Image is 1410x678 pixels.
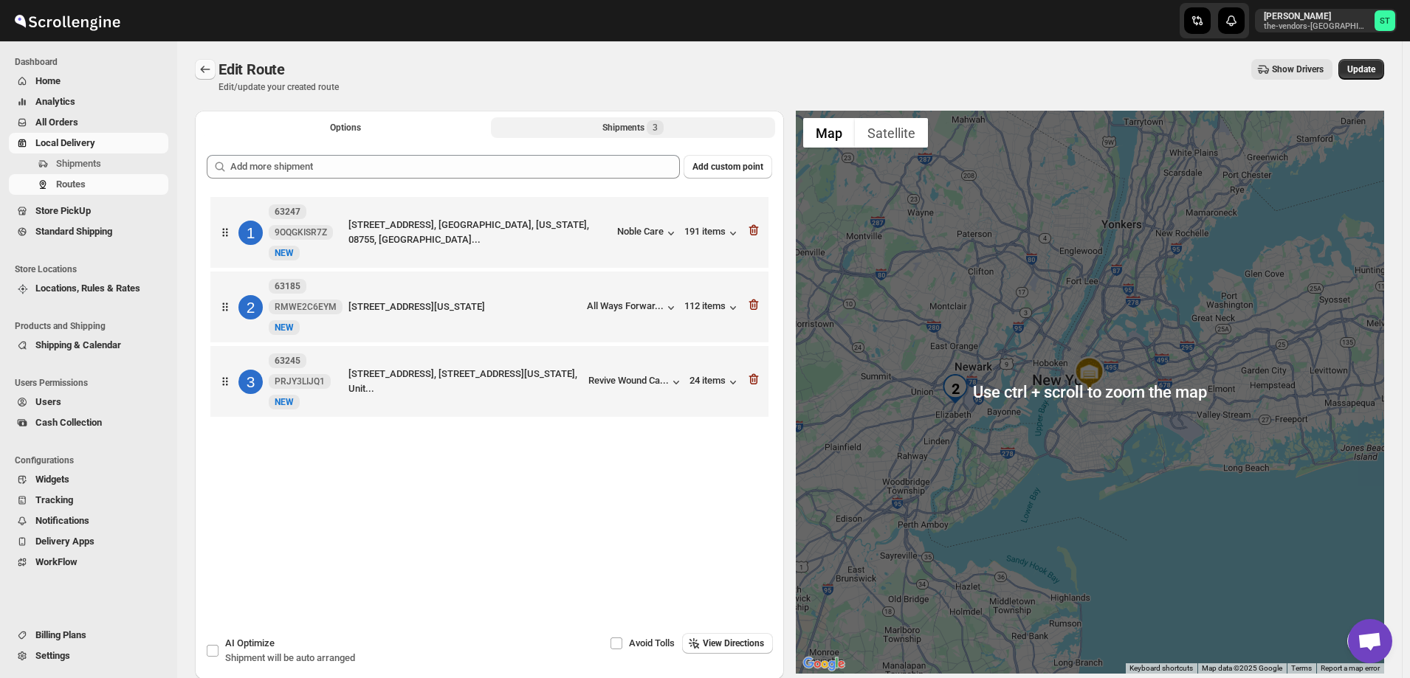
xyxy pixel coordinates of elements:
[15,56,170,68] span: Dashboard
[617,226,678,241] button: Noble Care
[35,515,89,526] span: Notifications
[9,511,168,531] button: Notifications
[940,374,970,404] div: 2
[35,556,78,567] span: WorkFlow
[1347,626,1377,656] button: Map camera controls
[1251,59,1332,80] button: Show Drivers
[348,367,582,396] div: [STREET_ADDRESS], [STREET_ADDRESS][US_STATE], Unit...
[230,155,680,179] input: Add more shipment
[799,654,848,674] a: Open this area in Google Maps (opens a new window)
[275,397,294,407] span: NEW
[1291,664,1312,672] a: Terms
[9,646,168,666] button: Settings
[588,375,669,386] div: Revive Wound Ca...
[35,117,78,128] span: All Orders
[9,153,168,174] button: Shipments
[1348,619,1392,663] a: Open chat
[238,370,263,394] div: 3
[629,637,675,648] span: Avoid Tolls
[210,271,768,342] div: 263185RMWE2C6EYMNewNEW[STREET_ADDRESS][US_STATE]All Ways Forwar...112 items
[1375,10,1395,31] span: Simcha Trieger
[275,376,325,387] span: PRJY3LIJQ1
[9,278,168,299] button: Locations, Rules & Rates
[275,207,300,217] b: 63247
[15,454,170,466] span: Configurations
[35,75,61,86] span: Home
[219,60,285,78] span: Edit Route
[219,81,339,93] p: Edit/update your created route
[491,117,775,138] button: Selected Shipments
[225,637,275,648] span: AI Optimize
[9,91,168,112] button: Analytics
[9,490,168,511] button: Tracking
[195,143,784,592] div: Selected Shipments
[35,650,70,661] span: Settings
[1347,63,1375,75] span: Update
[1272,63,1324,75] span: Show Drivers
[1129,663,1193,674] button: Keyboard shortcuts
[238,221,263,245] div: 1
[588,375,684,390] button: Revive Wound Ca...
[35,396,61,407] span: Users
[602,120,664,135] div: Shipments
[35,205,91,216] span: Store PickUp
[855,118,928,148] button: Show satellite imagery
[689,375,740,390] div: 24 items
[9,469,168,490] button: Widgets
[12,2,123,39] img: ScrollEngine
[1202,664,1282,672] span: Map data ©2025 Google
[587,300,678,315] button: All Ways Forwar...
[35,494,73,505] span: Tracking
[799,654,848,674] img: Google
[238,295,263,319] div: 2
[330,122,361,134] span: Options
[1321,664,1380,672] a: Report a map error
[35,629,86,640] span: Billing Plans
[15,377,170,389] span: Users Permissions
[1264,10,1369,22] p: [PERSON_NAME]
[35,417,102,428] span: Cash Collection
[210,346,768,417] div: 363245PRJY3LIJQ1NewNEW[STREET_ADDRESS], [STREET_ADDRESS][US_STATE], Unit...Revive Wound Ca...24 i...
[682,633,773,654] button: View Directions
[703,637,764,649] span: View Directions
[1255,9,1397,32] button: User menu
[275,301,337,313] span: RMWE2C6EYM
[15,263,170,275] span: Store Locations
[9,112,168,133] button: All Orders
[9,174,168,195] button: Routes
[9,625,168,646] button: Billing Plans
[275,322,294,333] span: NEW
[35,96,75,107] span: Analytics
[587,300,664,311] div: All Ways Forwar...
[275,226,327,238] span: 9OQGKISR7Z
[275,356,300,366] b: 63245
[348,300,581,314] div: [STREET_ADDRESS][US_STATE]
[1264,22,1369,31] p: the-vendors-[GEOGRAPHIC_DATA]
[35,536,94,547] span: Delivery Apps
[15,320,170,332] span: Products and Shipping
[35,226,112,237] span: Standard Shipping
[210,197,768,268] div: 1632479OQGKISR7ZNewNEW[STREET_ADDRESS], [GEOGRAPHIC_DATA], [US_STATE], 08755, [GEOGRAPHIC_DATA].....
[275,248,294,258] span: NEW
[195,59,216,80] button: Routes
[9,552,168,573] button: WorkFlow
[1338,59,1384,80] button: Update
[9,392,168,412] button: Users
[684,226,740,241] button: 191 items
[275,281,300,291] b: 63185
[9,71,168,91] button: Home
[35,474,69,485] span: Widgets
[684,300,740,315] button: 112 items
[653,122,658,134] span: 3
[684,155,772,179] button: Add custom point
[803,118,855,148] button: Show street map
[225,652,355,663] span: Shipment will be auto arranged
[1380,16,1390,26] text: ST
[56,179,86,190] span: Routes
[35,137,95,148] span: Local Delivery
[35,283,140,294] span: Locations, Rules & Rates
[9,531,168,552] button: Delivery Apps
